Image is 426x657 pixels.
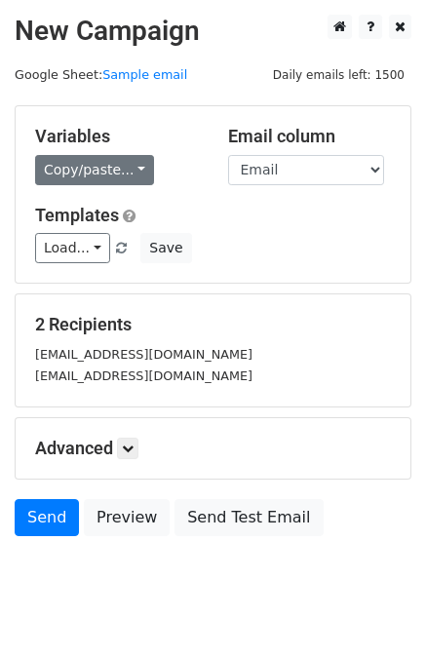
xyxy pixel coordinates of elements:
[35,233,110,263] a: Load...
[102,67,187,82] a: Sample email
[35,155,154,185] a: Copy/paste...
[228,126,392,147] h5: Email column
[266,67,411,82] a: Daily emails left: 1500
[84,499,170,536] a: Preview
[35,347,252,362] small: [EMAIL_ADDRESS][DOMAIN_NAME]
[35,126,199,147] h5: Variables
[140,233,191,263] button: Save
[174,499,323,536] a: Send Test Email
[266,64,411,86] span: Daily emails left: 1500
[35,314,391,335] h5: 2 Recipients
[35,205,119,225] a: Templates
[35,438,391,459] h5: Advanced
[35,368,252,383] small: [EMAIL_ADDRESS][DOMAIN_NAME]
[15,67,187,82] small: Google Sheet:
[329,563,426,657] iframe: Chat Widget
[15,15,411,48] h2: New Campaign
[15,499,79,536] a: Send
